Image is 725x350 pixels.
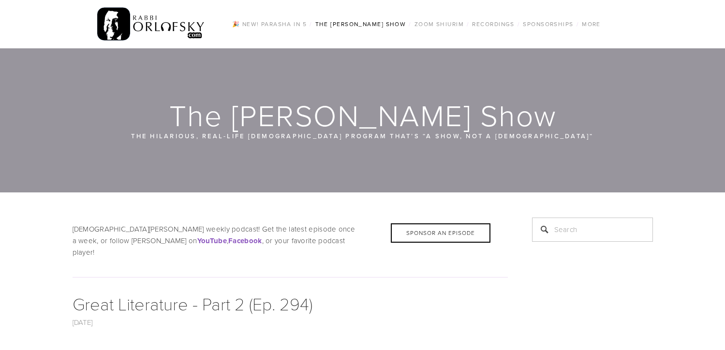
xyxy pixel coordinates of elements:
a: YouTube [197,235,227,246]
span: / [310,20,312,28]
a: [DATE] [73,317,93,327]
a: Great Literature - Part 2 (Ep. 294) [73,292,312,315]
a: The [PERSON_NAME] Show [312,18,409,30]
a: Sponsorships [520,18,576,30]
a: 🎉 NEW! Parasha in 5 [229,18,310,30]
img: RabbiOrlofsky.com [97,5,205,43]
span: / [467,20,469,28]
div: Sponsor an Episode [391,223,490,243]
input: Search [532,218,653,242]
a: Zoom Shiurim [412,18,467,30]
h1: The [PERSON_NAME] Show [73,100,654,131]
span: / [518,20,520,28]
span: / [409,20,411,28]
p: The hilarious, real-life [DEMOGRAPHIC_DATA] program that’s “a show, not a [DEMOGRAPHIC_DATA]“ [131,131,595,141]
span: / [577,20,579,28]
p: [DEMOGRAPHIC_DATA][PERSON_NAME] weekly podcast! Get the latest episode once a week, or follow [PE... [73,223,508,258]
a: More [579,18,604,30]
a: Recordings [469,18,517,30]
a: Facebook [228,235,262,246]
